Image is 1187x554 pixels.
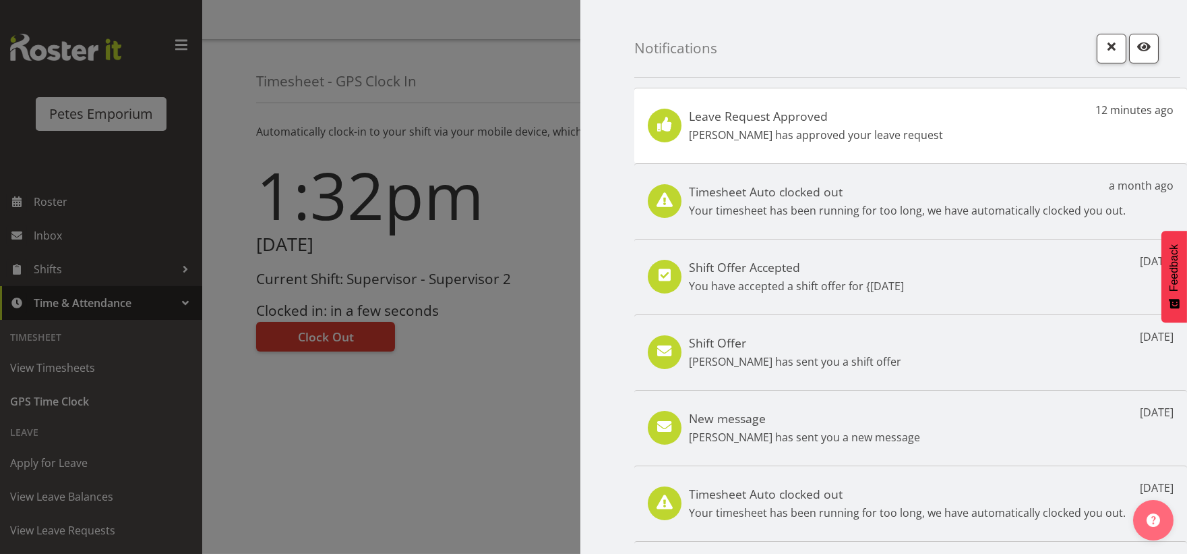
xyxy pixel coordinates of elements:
[1140,480,1174,496] p: [DATE]
[1140,329,1174,345] p: [DATE]
[689,109,943,123] h5: Leave Request Approved
[689,260,904,275] h5: Shift Offer Accepted
[1097,34,1126,63] button: Close
[1109,177,1174,194] p: a month ago
[689,202,1126,219] p: Your timesheet has been running for too long, we have automatically clocked you out.
[1129,34,1159,63] button: Mark as read
[689,184,1126,199] h5: Timesheet Auto clocked out
[689,127,943,143] p: [PERSON_NAME] has approved your leave request
[689,487,1126,501] h5: Timesheet Auto clocked out
[689,411,920,426] h5: New message
[1147,514,1160,527] img: help-xxl-2.png
[689,335,901,350] h5: Shift Offer
[1168,244,1180,292] span: Feedback
[689,429,920,445] p: [PERSON_NAME] has sent you a new message
[1095,102,1174,118] p: 12 minutes ago
[634,40,717,56] h4: Notifications
[689,278,904,294] p: You have accepted a shift offer for {[DATE]
[1161,231,1187,323] button: Feedback - Show survey
[689,505,1126,521] p: Your timesheet has been running for too long, we have automatically clocked you out.
[1140,404,1174,420] p: [DATE]
[1140,253,1174,269] p: [DATE]
[689,354,901,370] p: [PERSON_NAME] has sent you a shift offer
